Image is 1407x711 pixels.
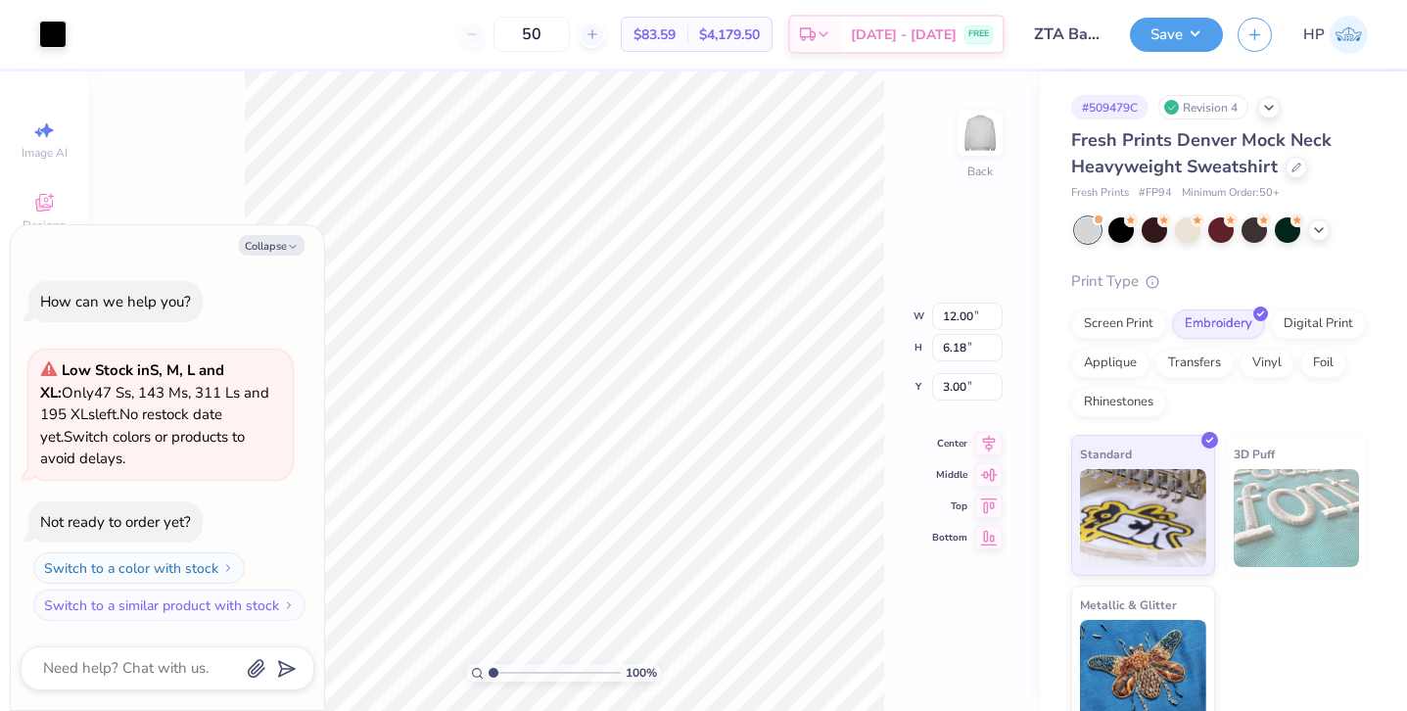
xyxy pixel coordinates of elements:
[40,360,269,468] span: Only 47 Ss, 143 Ms, 311 Ls and 195 XLs left. Switch colors or products to avoid delays.
[283,599,295,611] img: Switch to a similar product with stock
[851,24,957,45] span: [DATE] - [DATE]
[22,145,68,161] span: Image AI
[1303,16,1368,54] a: HP
[968,27,989,41] span: FREE
[699,24,760,45] span: $4,179.50
[1182,185,1280,202] span: Minimum Order: 50 +
[626,664,657,682] span: 100 %
[239,235,305,256] button: Collapse
[40,512,191,532] div: Not ready to order yet?
[33,590,305,621] button: Switch to a similar product with stock
[1071,270,1368,293] div: Print Type
[1155,349,1234,378] div: Transfers
[1234,444,1275,464] span: 3D Puff
[1071,309,1166,339] div: Screen Print
[932,531,967,545] span: Bottom
[967,163,993,180] div: Back
[23,217,66,233] span: Designs
[40,292,191,311] div: How can we help you?
[932,468,967,482] span: Middle
[1080,469,1206,567] img: Standard
[1130,18,1223,52] button: Save
[932,499,967,513] span: Top
[633,24,676,45] span: $83.59
[1071,185,1129,202] span: Fresh Prints
[40,404,222,447] span: No restock date yet.
[40,360,224,403] strong: Low Stock in S, M, L and XL :
[1071,95,1149,119] div: # 509479C
[1080,594,1177,615] span: Metallic & Glitter
[1300,349,1346,378] div: Foil
[1071,128,1332,178] span: Fresh Prints Denver Mock Neck Heavyweight Sweatshirt
[1019,15,1115,54] input: Untitled Design
[932,437,967,450] span: Center
[1240,349,1294,378] div: Vinyl
[1139,185,1172,202] span: # FP94
[1303,24,1325,46] span: HP
[1172,309,1265,339] div: Embroidery
[961,114,1000,153] img: Back
[1071,349,1149,378] div: Applique
[222,562,234,574] img: Switch to a color with stock
[1071,388,1166,417] div: Rhinestones
[1158,95,1248,119] div: Revision 4
[1330,16,1368,54] img: Hannah Pettit
[33,552,245,584] button: Switch to a color with stock
[1234,469,1360,567] img: 3D Puff
[1080,444,1132,464] span: Standard
[1271,309,1366,339] div: Digital Print
[493,17,570,52] input: – –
